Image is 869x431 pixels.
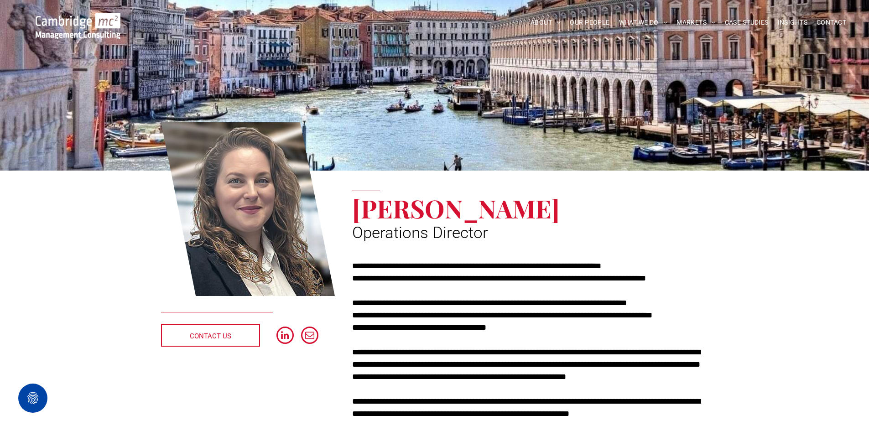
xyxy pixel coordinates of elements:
[36,14,120,24] a: Your Business Transformed | Cambridge Management Consulting
[161,324,260,347] a: CONTACT US
[352,191,560,225] span: [PERSON_NAME]
[672,16,720,30] a: MARKETS
[161,121,335,298] a: Serena Catapano | Operations Director | Cambridge Management Consulting
[276,327,294,346] a: linkedin
[773,16,812,30] a: INSIGHTS
[352,223,488,242] span: Operations Director
[190,325,231,348] span: CONTACT US
[720,16,773,30] a: CASE STUDIES
[614,16,672,30] a: WHAT WE DO
[565,16,614,30] a: OUR PEOPLE
[526,16,566,30] a: ABOUT
[36,13,120,39] img: Go to Homepage
[812,16,851,30] a: CONTACT
[301,327,318,346] a: email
